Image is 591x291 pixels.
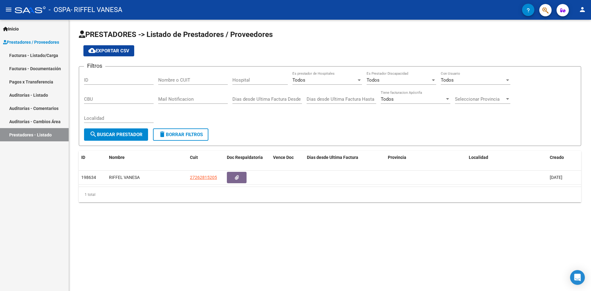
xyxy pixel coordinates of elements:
mat-icon: cloud_download [88,47,96,54]
datatable-header-cell: Nombre [107,151,187,164]
span: Inicio [3,26,19,32]
span: 27262815205 [190,175,217,180]
span: Todos [381,96,394,102]
div: Open Intercom Messenger [570,270,585,285]
span: 198634 [81,175,96,180]
span: Buscar Prestador [90,132,143,137]
span: Todos [367,77,380,83]
span: Seleccionar Provincia [455,96,505,102]
button: Buscar Prestador [84,128,148,141]
span: Todos [441,77,454,83]
span: Provincia [388,155,406,160]
span: Creado [550,155,564,160]
span: Todos [292,77,305,83]
button: Borrar Filtros [153,128,208,141]
div: 1 total [79,187,581,202]
datatable-header-cell: Vence Doc [271,151,304,164]
span: Vence Doc [273,155,294,160]
span: Prestadores / Proveedores [3,39,59,46]
datatable-header-cell: Dias desde Ultima Factura [304,151,385,164]
span: Doc Respaldatoria [227,155,263,160]
mat-icon: search [90,131,97,138]
span: Exportar CSV [88,48,129,54]
datatable-header-cell: Localidad [466,151,547,164]
datatable-header-cell: Creado [547,151,581,164]
mat-icon: person [579,6,586,13]
span: Borrar Filtros [159,132,203,137]
span: Dias desde Ultima Factura [307,155,358,160]
span: ID [81,155,85,160]
datatable-header-cell: Doc Respaldatoria [224,151,271,164]
span: PRESTADORES -> Listado de Prestadores / Proveedores [79,30,273,39]
mat-icon: delete [159,131,166,138]
span: - OSPA [49,3,70,17]
span: Nombre [109,155,125,160]
datatable-header-cell: Cuit [187,151,224,164]
span: [DATE] [550,175,562,180]
datatable-header-cell: Provincia [385,151,466,164]
span: - RIFFEL VANESA [70,3,122,17]
div: RIFFEL VANESA [109,174,185,181]
mat-icon: menu [5,6,12,13]
h3: Filtros [84,62,105,70]
button: Exportar CSV [83,45,134,56]
datatable-header-cell: ID [79,151,107,164]
span: Localidad [469,155,488,160]
span: Cuit [190,155,198,160]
